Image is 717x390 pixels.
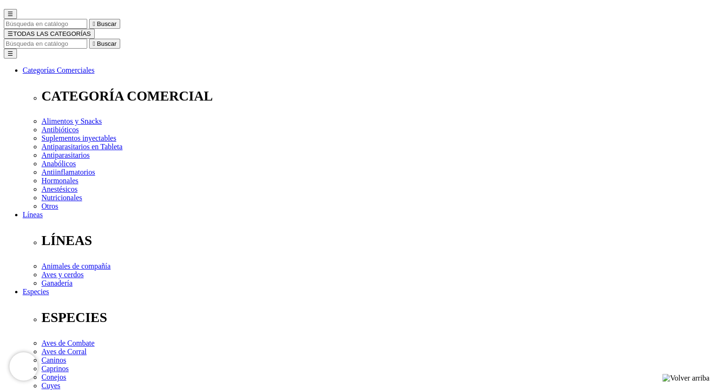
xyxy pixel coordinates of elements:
a: Antiparasitarios en Tableta [41,143,123,151]
a: Especies [23,288,49,296]
a: Suplementos inyectables [41,134,116,142]
a: Aves de Combate [41,339,95,347]
i:  [93,40,95,47]
button: ☰TODAS LAS CATEGORÍAS [4,29,95,39]
input: Buscar [4,19,87,29]
p: LÍNEAS [41,233,713,248]
a: Nutricionales [41,194,82,202]
button:  Buscar [89,39,120,49]
p: CATEGORÍA COMERCIAL [41,88,713,104]
img: Volver arriba [662,374,709,382]
a: Líneas [23,211,43,219]
span: ☰ [8,10,13,17]
a: Ganadería [41,279,73,287]
a: Anestésicos [41,185,77,193]
a: Antiparasitarios [41,151,90,159]
a: Antibióticos [41,126,79,134]
iframe: Brevo live chat [9,352,38,381]
a: Caprinos [41,365,69,373]
a: Categorías Comerciales [23,66,94,74]
p: ESPECIES [41,310,713,325]
button: ☰ [4,9,17,19]
a: Alimentos y Snacks [41,117,102,125]
a: Cuyes [41,382,60,390]
span: Buscar [97,20,116,27]
span: Buscar [97,40,116,47]
input: Buscar [4,39,87,49]
a: Antiinflamatorios [41,168,95,176]
a: Otros [41,202,58,210]
a: Caninos [41,356,66,364]
button:  Buscar [89,19,120,29]
a: Animales de compañía [41,262,111,270]
a: Aves y cerdos [41,271,83,279]
button: ☰ [4,49,17,59]
span: ☰ [8,30,13,37]
a: Hormonales [41,177,78,185]
a: Conejos [41,373,66,381]
a: Aves de Corral [41,348,87,356]
a: Anabólicos [41,160,76,168]
i:  [93,20,95,27]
